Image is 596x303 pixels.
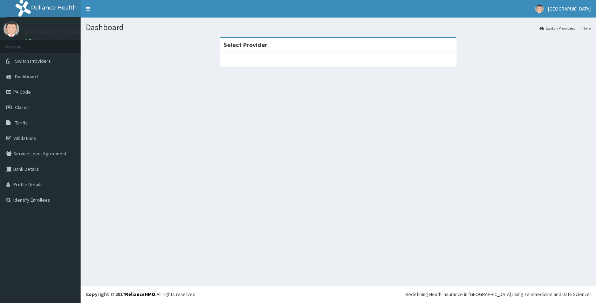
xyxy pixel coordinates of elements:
[405,291,591,298] div: Redefining Heath Insurance in [GEOGRAPHIC_DATA] using Telemedicine and Data Science!
[535,5,544,13] img: User Image
[15,104,29,110] span: Claims
[86,291,157,297] strong: Copyright © 2017 .
[4,21,19,37] img: User Image
[224,41,267,49] strong: Select Provider
[548,6,591,12] span: [GEOGRAPHIC_DATA]
[15,58,51,64] span: Switch Providers
[125,291,155,297] a: RelianceHMO
[81,285,596,303] footer: All rights reserved.
[86,23,591,32] h1: Dashboard
[25,38,41,43] a: Online
[576,25,591,31] li: Here
[25,28,82,35] p: [GEOGRAPHIC_DATA]
[540,25,575,31] a: Switch Providers
[15,73,38,80] span: Dashboard
[15,120,28,126] span: Tariffs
